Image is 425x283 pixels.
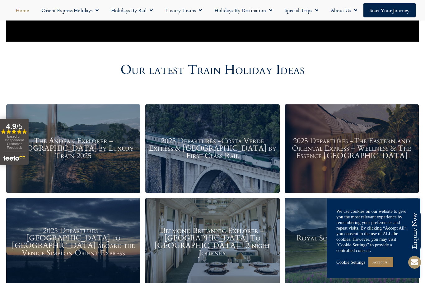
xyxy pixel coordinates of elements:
a: The Andean Explorer – [GEOGRAPHIC_DATA] by Luxury Train 2025 [6,104,140,193]
h2: Our latest Train Holiday Ideas [44,63,381,76]
a: About Us [325,3,363,17]
h3: 2025 Departures -The Eastern and Oriental Express – Wellness & The Essence [GEOGRAPHIC_DATA] [288,137,416,160]
a: 2025 Departures -Costa Verde Express & [GEOGRAPHIC_DATA] by First Class Rail [145,104,279,193]
a: Holidays by Rail [105,3,159,17]
a: Holidays by Destination [208,3,278,17]
a: Home [9,3,35,17]
div: We use cookies on our website to give you the most relevant experience by remembering your prefer... [336,208,411,253]
nav: Menu [3,3,422,17]
h3: 2025 Departures -Costa Verde Express & [GEOGRAPHIC_DATA] by First Class Rail [148,137,276,160]
a: Cookie Settings [336,259,365,265]
a: Luxury Trains [159,3,208,17]
a: Special Trips [278,3,325,17]
h3: Royal Scotsman – Wild Spirit of Scotland [288,235,416,249]
a: Accept All [368,257,393,267]
h3: Belmond Britannic Explorer – [GEOGRAPHIC_DATA] To [GEOGRAPHIC_DATA] – 3 night Journey [148,227,276,257]
h3: 2025 Departures – [GEOGRAPHIC_DATA] to [GEOGRAPHIC_DATA] aboard the Venice Simplon Orient Express [9,227,137,257]
a: Orient Express Holidays [35,3,105,17]
h3: The Andean Explorer – [GEOGRAPHIC_DATA] by Luxury Train 2025 [9,137,137,160]
a: Start your Journey [363,3,416,17]
a: 2025 Departures -The Eastern and Oriental Express – Wellness & The Essence [GEOGRAPHIC_DATA] [285,104,419,193]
